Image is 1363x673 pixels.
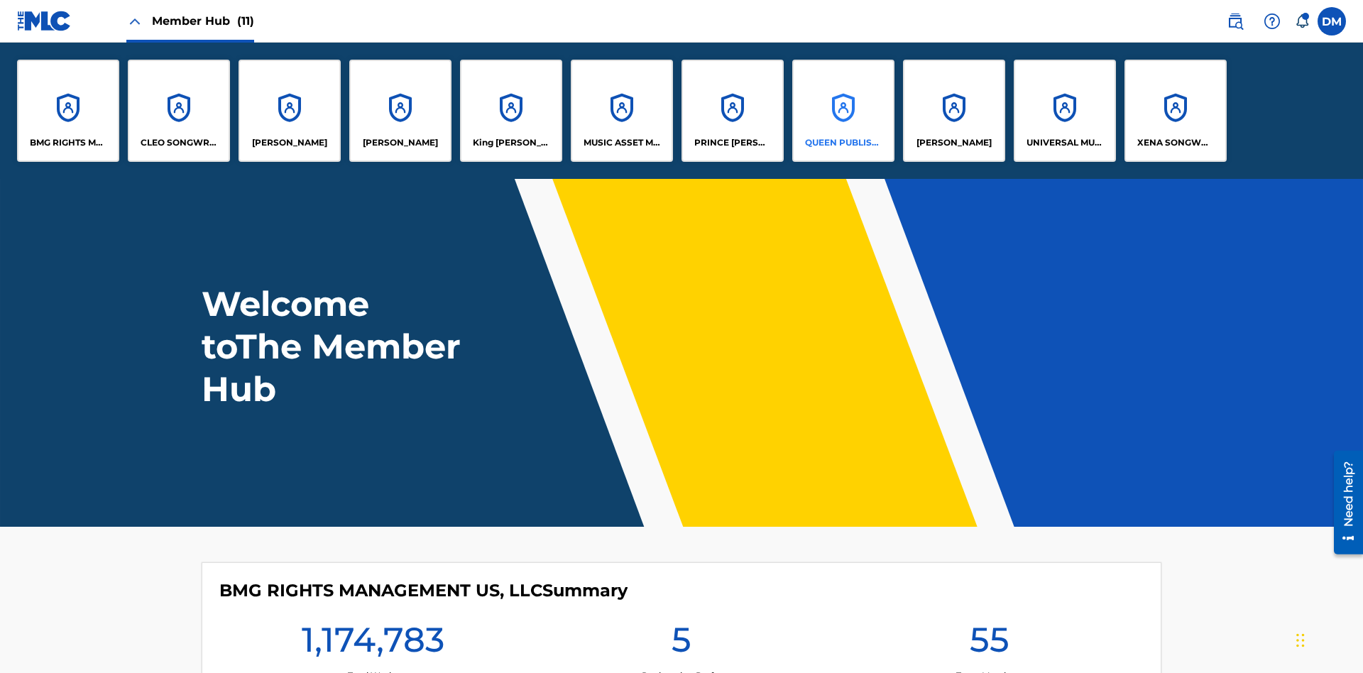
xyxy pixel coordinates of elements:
a: AccountsKing [PERSON_NAME] [460,60,562,162]
span: Member Hub [152,13,254,29]
a: AccountsPRINCE [PERSON_NAME] [681,60,784,162]
div: Notifications [1295,14,1309,28]
p: XENA SONGWRITER [1137,136,1215,149]
div: Help [1258,7,1286,35]
h1: Welcome to The Member Hub [202,283,467,410]
span: (11) [237,14,254,28]
p: RONALD MCTESTERSON [916,136,992,149]
h4: BMG RIGHTS MANAGEMENT US, LLC [219,580,628,601]
iframe: Chat Widget [1292,605,1363,673]
p: EYAMA MCSINGER [363,136,438,149]
a: AccountsUNIVERSAL MUSIC PUB GROUP [1014,60,1116,162]
a: AccountsQUEEN PUBLISHA [792,60,894,162]
a: AccountsMUSIC ASSET MANAGEMENT (MAM) [571,60,673,162]
a: Accounts[PERSON_NAME] [903,60,1005,162]
h1: 5 [672,618,691,669]
a: AccountsBMG RIGHTS MANAGEMENT US, LLC [17,60,119,162]
p: ELVIS COSTELLO [252,136,327,149]
img: MLC Logo [17,11,72,31]
img: search [1227,13,1244,30]
h1: 55 [970,618,1009,669]
div: User Menu [1318,7,1346,35]
iframe: Resource Center [1323,445,1363,562]
p: BMG RIGHTS MANAGEMENT US, LLC [30,136,107,149]
a: Public Search [1221,7,1249,35]
h1: 1,174,783 [302,618,444,669]
p: UNIVERSAL MUSIC PUB GROUP [1027,136,1104,149]
a: AccountsXENA SONGWRITER [1124,60,1227,162]
p: MUSIC ASSET MANAGEMENT (MAM) [584,136,661,149]
p: King McTesterson [473,136,550,149]
p: CLEO SONGWRITER [141,136,218,149]
a: AccountsCLEO SONGWRITER [128,60,230,162]
a: Accounts[PERSON_NAME] [349,60,451,162]
p: QUEEN PUBLISHA [805,136,882,149]
a: Accounts[PERSON_NAME] [239,60,341,162]
img: help [1264,13,1281,30]
p: PRINCE MCTESTERSON [694,136,772,149]
div: Drag [1296,619,1305,662]
img: Close [126,13,143,30]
